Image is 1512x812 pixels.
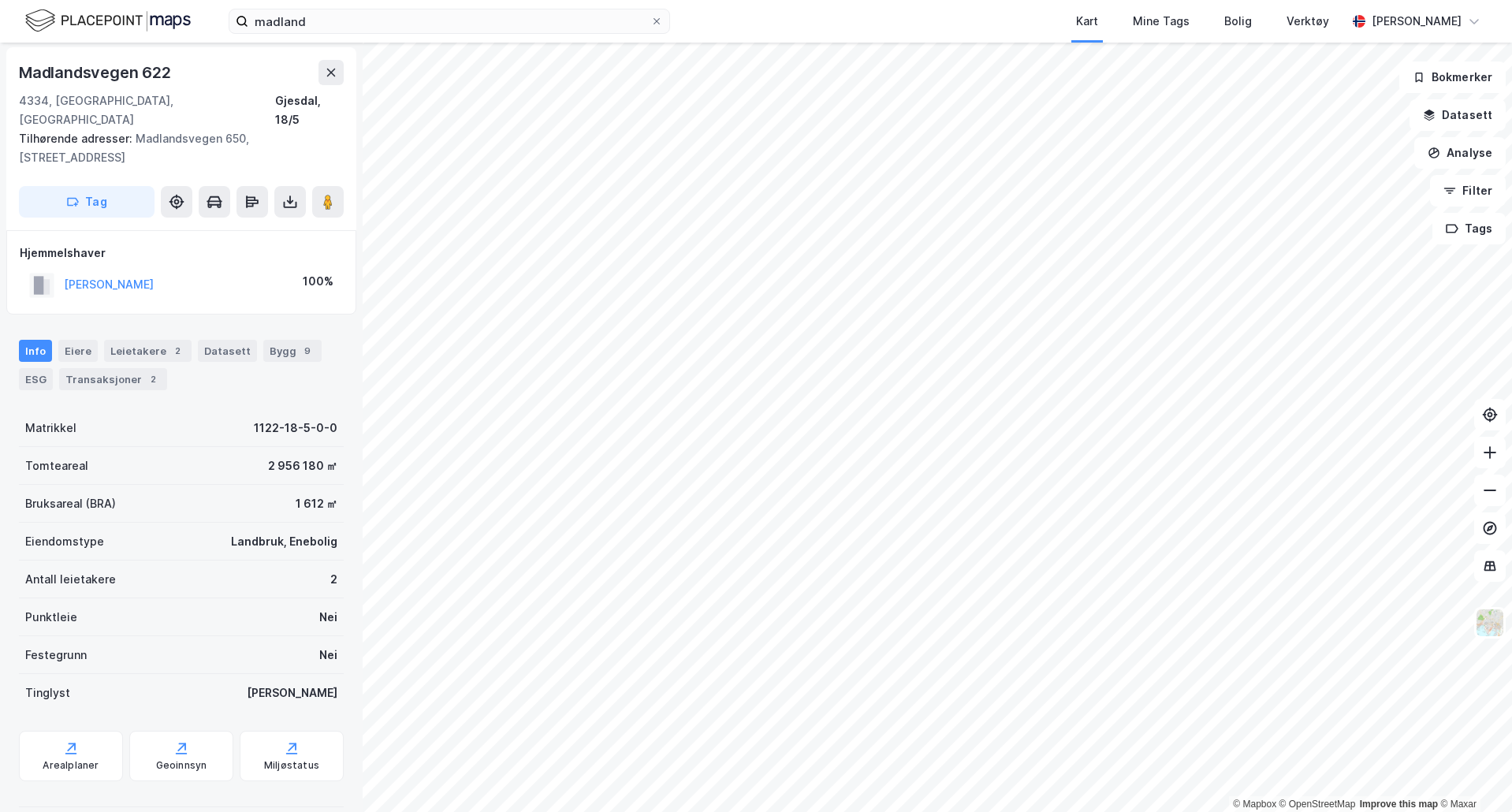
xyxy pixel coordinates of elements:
[43,759,99,772] div: Arealplaner
[1233,799,1276,810] a: Mapbox
[1372,12,1462,31] div: [PERSON_NAME]
[58,340,98,362] div: Eiere
[1433,736,1512,812] iframe: Chat Widget
[303,272,333,291] div: 100%
[268,456,337,475] div: 2 956 180 ㎡
[59,368,167,390] div: Transaksjoner
[1433,736,1512,812] div: Kontrollprogram for chat
[263,340,322,362] div: Bygg
[1430,175,1506,207] button: Filter
[248,9,650,33] input: Søk på adresse, matrikkel, gårdeiere, leietakere eller personer
[1399,61,1506,93] button: Bokmerker
[25,570,116,589] div: Antall leietakere
[1076,12,1098,31] div: Kart
[275,91,344,129] div: Gjesdal, 18/5
[104,340,192,362] div: Leietakere
[1287,12,1329,31] div: Verktøy
[19,91,275,129] div: 4334, [GEOGRAPHIC_DATA], [GEOGRAPHIC_DATA]
[1475,608,1505,638] img: Z
[254,419,337,438] div: 1122-18-5-0-0
[19,340,52,362] div: Info
[1279,799,1356,810] a: OpenStreetMap
[25,419,76,438] div: Matrikkel
[19,186,155,218] button: Tag
[156,759,207,772] div: Geoinnsyn
[319,608,337,627] div: Nei
[19,129,331,167] div: Madlandsvegen 650, [STREET_ADDRESS]
[25,646,87,665] div: Festegrunn
[330,570,337,589] div: 2
[231,532,337,551] div: Landbruk, Enebolig
[19,368,53,390] div: ESG
[25,532,104,551] div: Eiendomstype
[1360,799,1438,810] a: Improve this map
[1133,12,1190,31] div: Mine Tags
[145,371,161,387] div: 2
[1414,137,1506,169] button: Analyse
[319,646,337,665] div: Nei
[296,494,337,513] div: 1 612 ㎡
[198,340,257,362] div: Datasett
[264,759,319,772] div: Miljøstatus
[169,343,185,359] div: 2
[25,7,191,35] img: logo.f888ab2527a4732fd821a326f86c7f29.svg
[1432,213,1506,244] button: Tags
[25,456,88,475] div: Tomteareal
[25,608,77,627] div: Punktleie
[25,494,116,513] div: Bruksareal (BRA)
[1224,12,1252,31] div: Bolig
[247,683,337,702] div: [PERSON_NAME]
[19,60,174,85] div: Madlandsvegen 622
[300,343,315,359] div: 9
[20,244,343,263] div: Hjemmelshaver
[19,132,136,145] span: Tilhørende adresser:
[1410,99,1506,131] button: Datasett
[25,683,70,702] div: Tinglyst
